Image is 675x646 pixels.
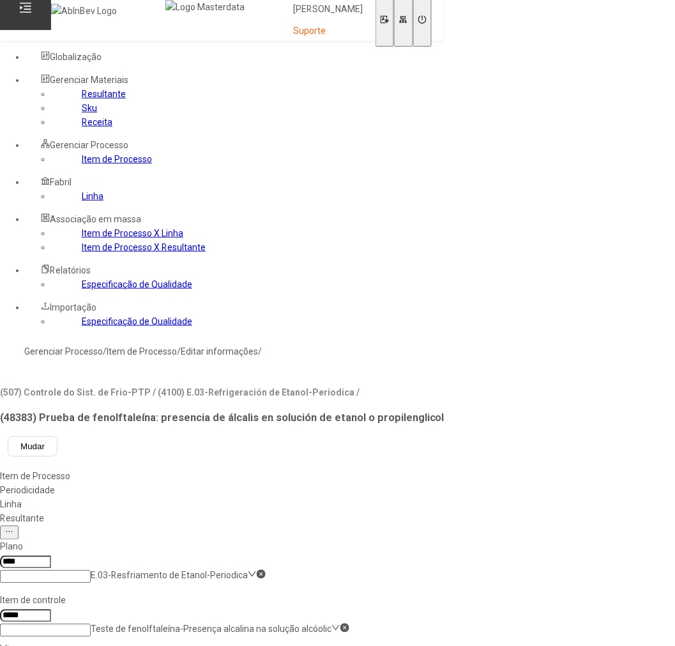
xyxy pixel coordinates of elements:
[258,346,262,357] nz-breadcrumb-separator: /
[50,140,128,150] span: Gerenciar Processo
[82,228,183,238] a: Item de Processo X Linha
[24,346,103,357] a: Gerenciar Processo
[82,316,192,327] a: Especificação de Qualidade
[50,302,96,312] span: Importação
[50,52,102,62] span: Globalização
[103,346,107,357] nz-breadcrumb-separator: /
[8,436,57,457] button: Mudar
[82,117,112,127] a: Receita
[82,279,192,289] a: Especificação de Qualidade
[293,3,363,16] p: [PERSON_NAME]
[50,214,141,224] span: Associação em massa
[91,571,248,581] nz-select-item: E.03-Resfriamento de Etanol-Periodica
[50,75,128,85] span: Gerenciar Materiais
[82,242,206,252] a: Item de Processo X Resultante
[107,346,177,357] a: Item de Processo
[50,265,91,275] span: Relatórios
[293,25,363,38] p: Suporte
[20,442,45,452] span: Mudar
[50,177,72,187] span: Fabril
[181,346,258,357] a: Editar informações
[82,191,103,201] a: Linha
[177,346,181,357] nz-breadcrumb-separator: /
[91,624,331,634] nz-select-item: Teste de fenolftaleína-Presença alcalina na solução alcóolic
[51,4,117,18] img: AbInBev Logo
[82,103,97,113] a: Sku
[82,89,126,99] a: Resultante
[82,154,152,164] a: Item de Processo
